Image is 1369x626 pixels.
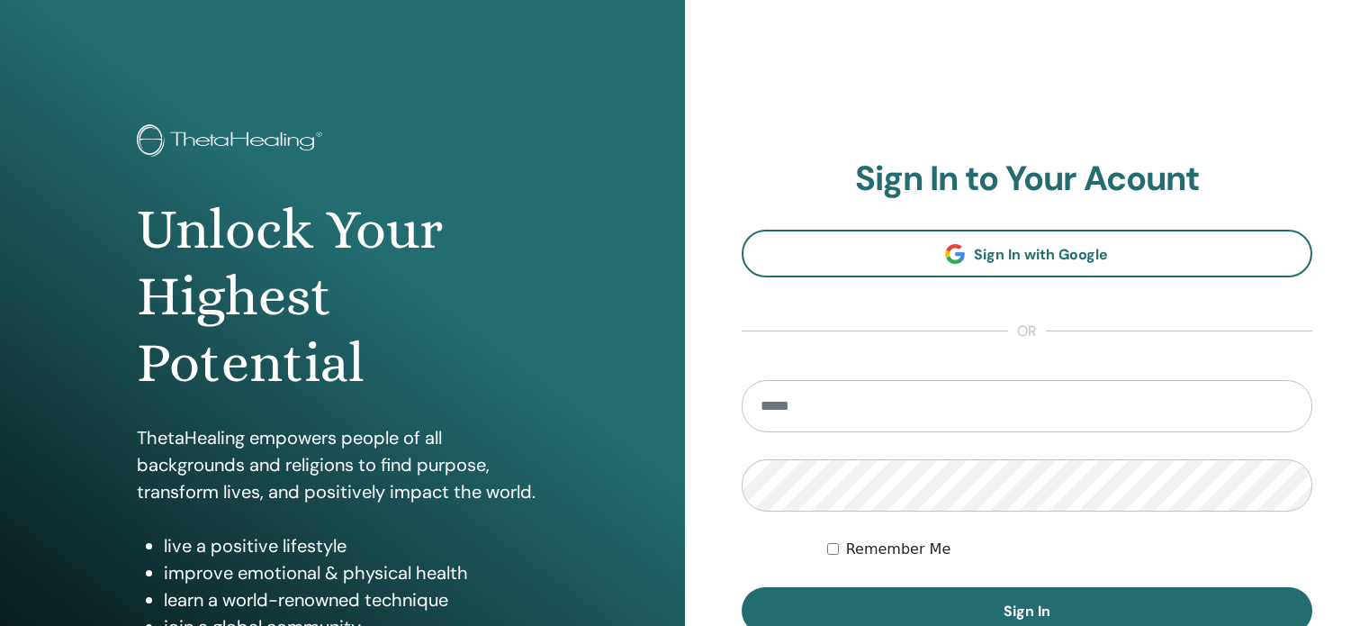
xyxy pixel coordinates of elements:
[742,159,1313,200] h2: Sign In to Your Acount
[137,424,548,505] p: ThetaHealing empowers people of all backgrounds and religions to find purpose, transform lives, a...
[827,539,1312,560] div: Keep me authenticated indefinitely or until I manually logout
[164,586,548,613] li: learn a world-renowned technique
[137,196,548,397] h1: Unlock Your Highest Potential
[1004,602,1050,621] span: Sign In
[846,539,951,560] label: Remember Me
[974,245,1108,264] span: Sign In with Google
[1008,321,1046,342] span: or
[742,230,1313,277] a: Sign In with Google
[164,532,548,559] li: live a positive lifestyle
[164,559,548,586] li: improve emotional & physical health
